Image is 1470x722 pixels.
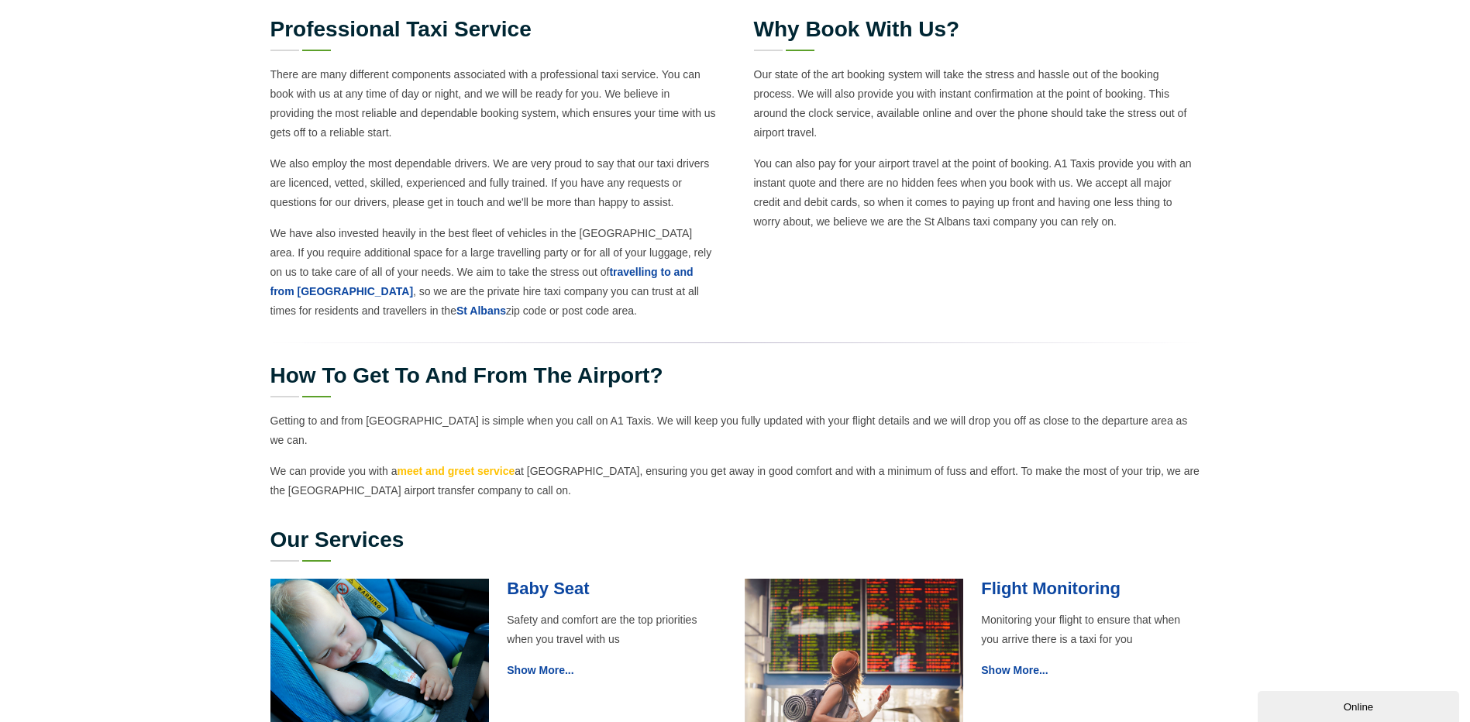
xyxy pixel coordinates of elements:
[270,365,1200,387] h2: How to get to and from the airport?
[270,224,717,321] p: We have also invested heavily in the best fleet of vehicles in the [GEOGRAPHIC_DATA] area. If you...
[1258,688,1462,722] iframe: chat widget
[981,610,1200,649] p: Monitoring your flight to ensure that when you arrive there is a taxi for you
[507,664,573,676] a: Show More...
[456,304,506,317] a: St Albans
[270,529,1200,551] h2: Our Services
[397,465,515,477] a: meet and greet service
[507,579,589,598] a: Baby Seat
[270,154,717,212] p: We also employ the most dependable drivers. We are very proud to say that our taxi drivers are li...
[981,579,1121,598] a: Flight Monitoring
[981,664,1048,676] a: Show More...
[754,19,1200,40] h2: Why book with us?
[507,610,725,649] p: Safety and comfort are the top priorities when you travel with us
[270,19,717,40] h2: Professional Taxi Service
[754,65,1200,143] p: Our state of the art booking system will take the stress and hassle out of the booking process. W...
[754,154,1200,232] p: You can also pay for your airport travel at the point of booking. A1 Taxis provide you with an in...
[270,65,717,143] p: There are many different components associated with a professional taxi service. You can book wit...
[270,462,1200,500] p: We can provide you with a at [GEOGRAPHIC_DATA], ensuring you get away in good comfort and with a ...
[270,411,1200,450] p: Getting to and from [GEOGRAPHIC_DATA] is simple when you call on A1 Taxis. We will keep you fully...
